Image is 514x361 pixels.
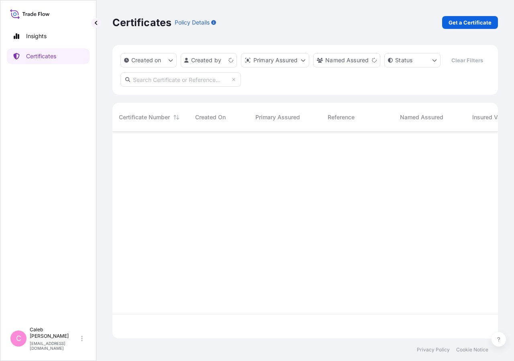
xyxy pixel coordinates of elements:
a: Insights [7,28,90,44]
button: distributor Filter options [241,53,309,67]
p: [EMAIL_ADDRESS][DOMAIN_NAME] [30,341,80,351]
span: Primary Assured [255,113,300,121]
a: Privacy Policy [417,347,450,353]
p: Insights [26,32,47,40]
button: Clear Filters [445,54,490,67]
button: createdOn Filter options [120,53,177,67]
a: Get a Certificate [442,16,498,29]
button: Sort [171,112,181,122]
p: Certificates [112,16,171,29]
span: Insured Value [472,113,509,121]
span: Certificate Number [119,113,170,121]
p: Clear Filters [451,56,483,64]
p: Named Assured [325,56,369,64]
p: Primary Assured [253,56,298,64]
span: Reference [328,113,355,121]
span: Named Assured [400,113,443,121]
p: Certificates [26,52,56,60]
p: Status [395,56,412,64]
a: Certificates [7,48,90,64]
p: Caleb [PERSON_NAME] [30,326,80,339]
span: C [16,334,21,343]
input: Search Certificate or Reference... [120,72,241,87]
p: Policy Details [175,18,210,27]
p: Created by [191,56,222,64]
button: cargoOwner Filter options [313,53,380,67]
p: Created on [131,56,161,64]
p: Get a Certificate [449,18,492,27]
button: certificateStatus Filter options [384,53,441,67]
span: Created On [195,113,226,121]
button: createdBy Filter options [181,53,237,67]
a: Cookie Notice [456,347,488,353]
